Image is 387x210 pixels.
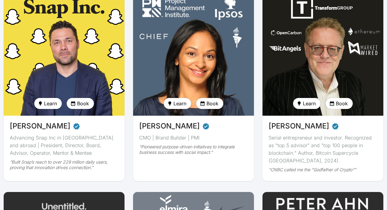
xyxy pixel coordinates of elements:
div: CMO | Brand Builder | PMI [139,134,248,142]
button: Book [196,98,223,109]
span: Book [207,100,218,107]
span: [PERSON_NAME] [10,121,70,132]
div: Advancing Snap Inc in [GEOGRAPHIC_DATA] and abroad | President, Director, Board, Advisor, Operato... [10,134,118,157]
div: “Pioneered purpose-driven initiatives to integrate business success with social impact.” [139,144,248,155]
span: Verified partner - Matt McGowan [73,121,80,132]
span: [PERSON_NAME] [139,121,200,132]
button: Learn [164,98,191,109]
span: Verified partner - Menaka Gopinath [202,121,210,132]
span: Learn [303,100,316,107]
button: Learn [34,98,62,109]
div: Serial entrepreneur and investor. Recognized as "top 5 advisor" and "top 100 people in blockchain... [269,134,377,165]
button: Book [67,98,94,109]
button: Book [326,98,353,109]
div: “CNBC called me the "Godfather of Crypto"” [269,167,377,172]
span: Learn [44,100,57,107]
span: Book [336,100,348,107]
div: “Built Snap’s reach to over 229 million daily users, proving that innovation drives connection.” [10,159,118,170]
span: [PERSON_NAME] [269,121,329,132]
span: Book [77,100,89,107]
button: Learn [293,98,321,109]
span: Verified partner - Michael Terpin [332,121,339,132]
span: Learn [173,100,186,107]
